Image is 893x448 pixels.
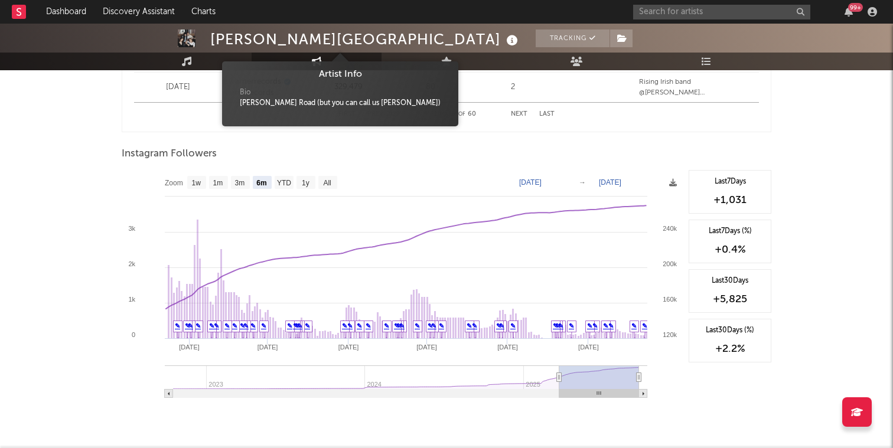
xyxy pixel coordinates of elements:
[695,342,765,356] div: +2.2 %
[592,322,598,329] a: ✎
[695,243,765,257] div: +0.4 %
[232,322,237,329] a: ✎
[128,260,135,267] text: 2k
[209,322,214,329] a: ✎
[415,322,420,329] a: ✎
[695,292,765,306] div: +5,825
[128,225,135,232] text: 3k
[185,322,190,329] a: ✎
[579,178,586,187] text: →
[240,98,441,109] div: [PERSON_NAME] Road (but you can call us [PERSON_NAME])
[467,322,472,329] a: ✎
[553,322,558,329] a: ✎
[539,111,555,117] button: Last
[243,322,249,329] a: ✎
[188,322,193,329] a: ✎
[213,179,223,187] text: 1m
[631,322,637,329] a: ✎
[250,322,256,329] a: ✎
[695,193,765,207] div: +1,031
[439,322,444,329] a: ✎
[496,322,501,329] a: ✎
[587,322,592,329] a: ✎
[599,178,621,187] text: [DATE]
[357,322,362,329] a: ✎
[603,322,608,329] a: ✎
[695,176,765,187] div: Last 7 Days
[323,179,331,187] text: All
[663,331,677,338] text: 120k
[458,112,465,117] span: of
[695,276,765,286] div: Last 30 Days
[214,322,219,329] a: ✎
[569,322,574,329] a: ✎
[342,322,347,329] a: ✎
[663,296,677,303] text: 160k
[179,344,200,351] text: [DATE]
[497,344,518,351] text: [DATE]
[639,77,753,98] div: Rising Irish band @[PERSON_NAME][GEOGRAPHIC_DATA]road’s new single “Caterpillar” is out now! 🐛⭐
[608,322,614,329] a: ✎
[140,81,216,93] div: [DATE]
[347,322,353,329] a: ✎
[633,5,810,19] input: Search for artists
[258,344,278,351] text: [DATE]
[192,179,201,187] text: 1w
[642,322,647,329] a: ✎
[195,322,201,329] a: ✎
[277,179,291,187] text: YTD
[210,30,521,49] div: [PERSON_NAME][GEOGRAPHIC_DATA]
[848,3,863,12] div: 99 +
[845,7,853,17] button: 99+
[428,322,433,329] a: ✎
[695,325,765,336] div: Last 30 Days (%)
[578,344,599,351] text: [DATE]
[510,322,516,329] a: ✎
[394,322,399,329] a: ✎
[165,179,183,187] text: Zoom
[224,322,230,329] a: ✎
[240,87,250,98] span: Bio
[499,322,504,329] a: ✎
[536,30,610,47] button: Tracking
[475,81,551,93] div: 2
[558,322,563,329] a: ✎
[175,322,180,329] a: ✎
[287,322,292,329] a: ✎
[305,322,310,329] a: ✎
[695,226,765,237] div: Last 7 Days (%)
[240,322,245,329] a: ✎
[663,260,677,267] text: 200k
[338,344,359,351] text: [DATE]
[302,179,309,187] text: 1y
[128,296,135,303] text: 1k
[122,147,217,161] span: Instagram Followers
[235,179,245,187] text: 3m
[261,322,266,329] a: ✎
[231,67,449,81] div: Artist Info
[366,322,371,329] a: ✎
[431,322,436,329] a: ✎
[519,178,542,187] text: [DATE]
[399,322,405,329] a: ✎
[511,111,527,117] button: Next
[416,344,437,351] text: [DATE]
[293,322,298,329] a: ✎
[472,322,477,329] a: ✎
[132,331,135,338] text: 0
[663,225,677,232] text: 240k
[384,322,389,329] a: ✎
[256,179,266,187] text: 6m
